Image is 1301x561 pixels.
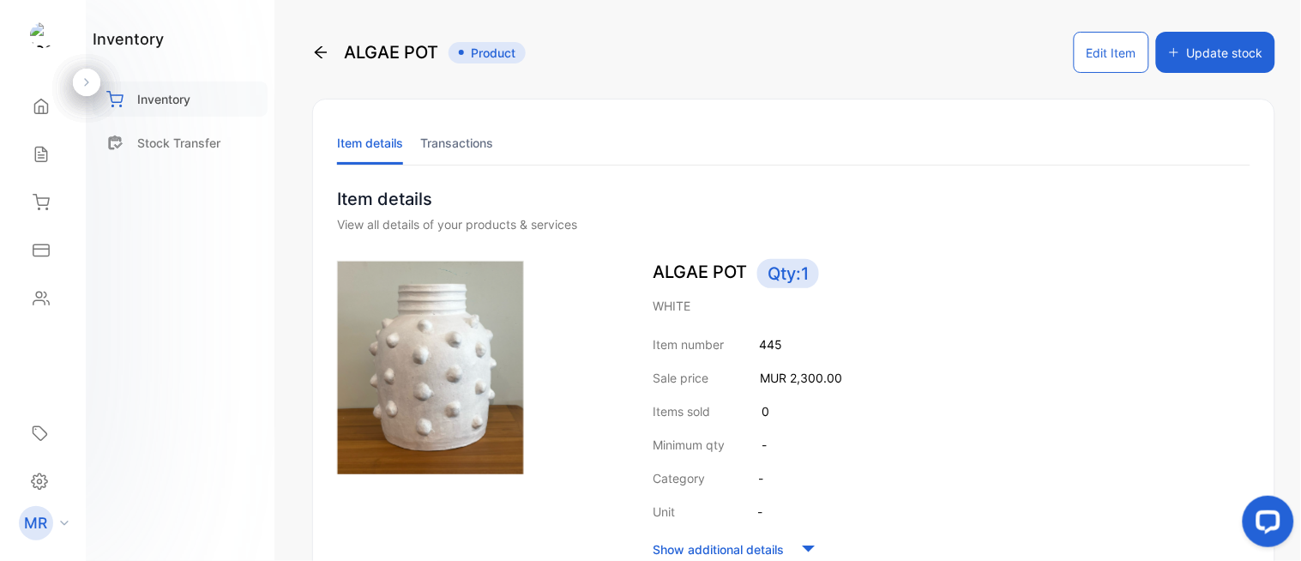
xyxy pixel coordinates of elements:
[759,335,782,353] p: 445
[93,27,164,51] h1: inventory
[30,22,56,48] img: logo
[758,469,763,487] p: -
[312,32,526,73] div: ALGAE POT
[93,125,268,160] a: Stock Transfer
[1074,32,1149,73] button: Edit Item
[420,121,493,165] li: Transactions
[653,369,708,387] p: Sale price
[137,134,220,152] p: Stock Transfer
[653,469,705,487] p: Category
[1156,32,1275,73] button: Update stock
[653,259,1250,288] p: ALGAE POT
[449,42,526,63] span: Product
[653,540,784,558] p: Show additional details
[337,215,1250,233] div: View all details of your products & services
[762,402,769,420] p: 0
[762,436,767,454] p: -
[337,186,1250,212] p: Item details
[653,503,675,521] p: Unit
[653,436,725,454] p: Minimum qty
[337,259,525,474] img: item
[653,297,1250,315] p: WHITE
[25,512,48,534] p: MR
[653,335,724,353] p: Item number
[653,402,710,420] p: Items sold
[93,81,268,117] a: Inventory
[1229,489,1301,561] iframe: LiveChat chat widget
[757,503,762,521] p: -
[760,371,842,385] span: MUR 2,300.00
[337,121,403,165] li: Item details
[137,90,190,108] p: Inventory
[757,259,819,288] span: Qty: 1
